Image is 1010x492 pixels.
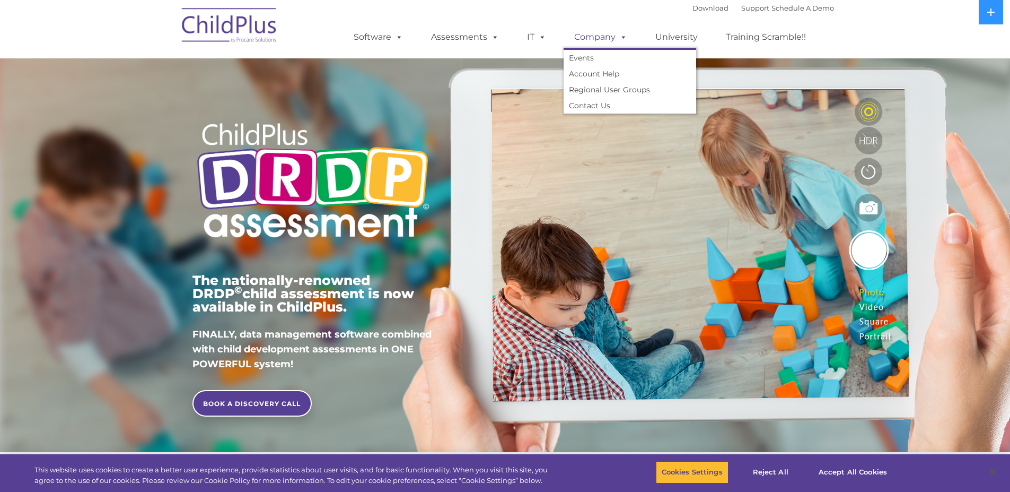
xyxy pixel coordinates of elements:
[645,27,708,48] a: University
[564,98,696,114] a: Contact Us
[813,461,893,484] button: Accept All Cookies
[564,82,696,98] a: Regional User Groups
[192,390,312,417] a: BOOK A DISCOVERY CALL
[737,461,804,484] button: Reject All
[34,465,556,486] div: This website uses cookies to create a better user experience, provide statistics about user visit...
[192,109,433,255] img: Copyright - DRDP Logo Light
[692,4,728,12] a: Download
[692,4,834,12] font: |
[177,1,283,54] img: ChildPlus by Procare Solutions
[564,50,696,66] a: Events
[234,284,242,296] sup: ©
[564,27,638,48] a: Company
[192,272,414,315] span: The nationally-renowned DRDP child assessment is now available in ChildPlus.
[656,461,728,484] button: Cookies Settings
[516,27,557,48] a: IT
[741,4,769,12] a: Support
[343,27,414,48] a: Software
[192,329,432,370] span: FINALLY, data management software combined with child development assessments in ONE POWERFUL sys...
[771,4,834,12] a: Schedule A Demo
[981,461,1005,484] button: Close
[564,66,696,82] a: Account Help
[420,27,510,48] a: Assessments
[715,27,816,48] a: Training Scramble!!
